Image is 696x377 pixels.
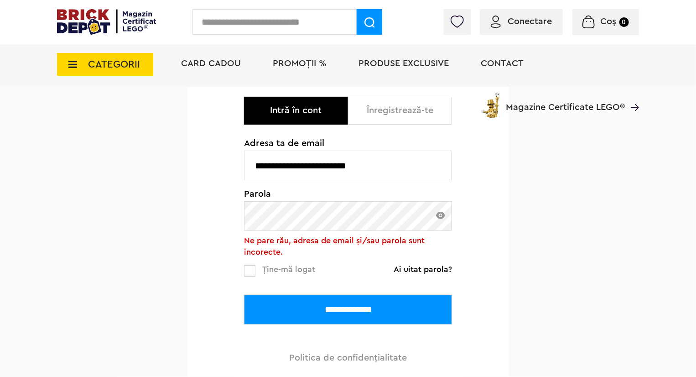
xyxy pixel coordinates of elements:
[244,139,452,148] span: Adresa ta de email
[88,59,140,69] span: CATEGORII
[491,17,552,26] a: Conectare
[273,59,327,68] a: PROMOȚII %
[508,17,552,26] span: Conectare
[625,91,639,100] a: Magazine Certificate LEGO®
[394,265,452,274] a: Ai uitat parola?
[619,17,629,27] small: 0
[601,17,617,26] span: Coș
[481,59,524,68] a: Contact
[506,91,625,112] span: Magazine Certificate LEGO®
[262,265,315,273] span: Ține-mă logat
[244,235,452,258] div: Ne pare rău, adresa de email și/sau parola sunt incorecte.
[289,353,407,362] a: Politica de confidenţialitate
[181,59,241,68] a: Card Cadou
[244,189,452,199] span: Parola
[358,59,449,68] a: Produse exclusive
